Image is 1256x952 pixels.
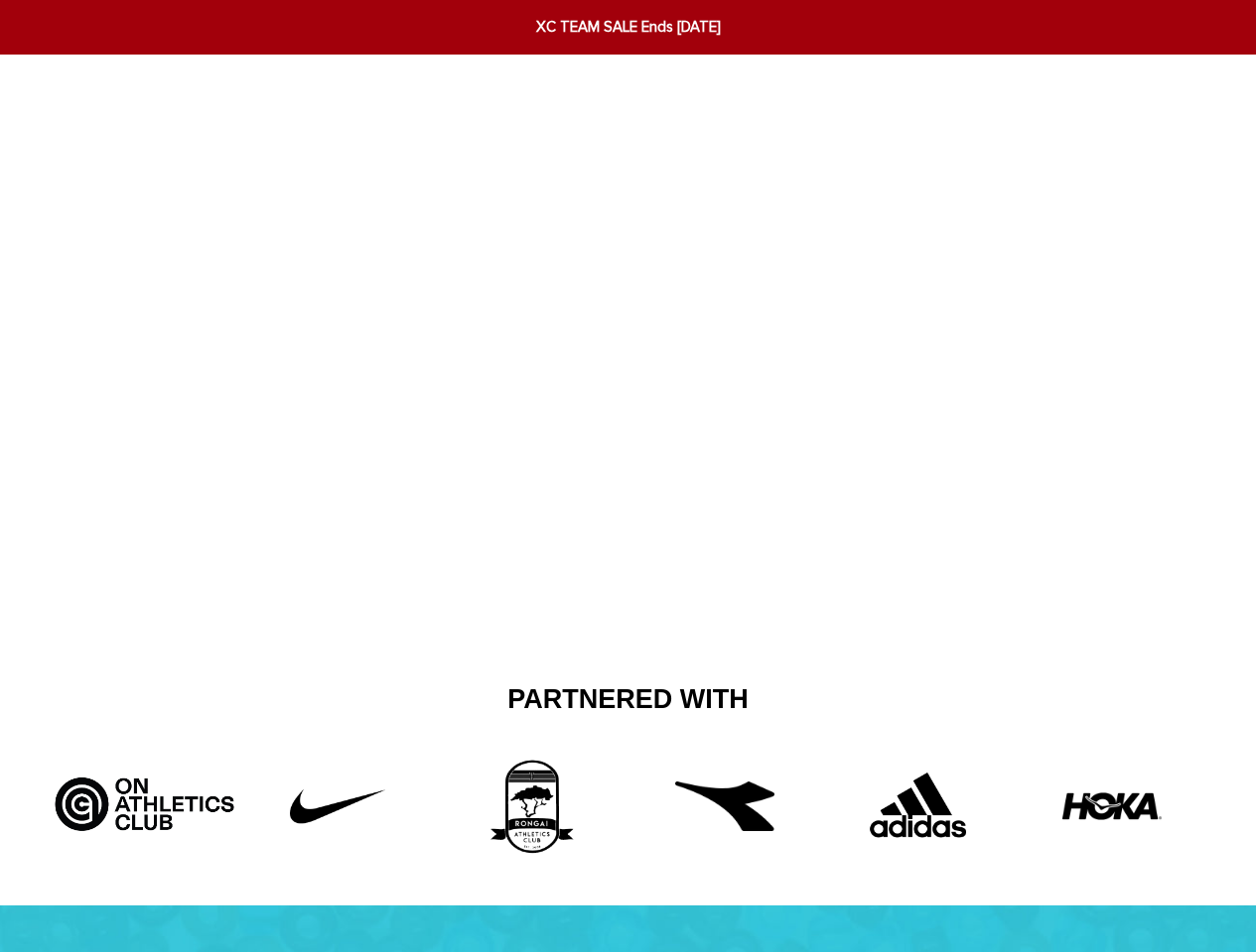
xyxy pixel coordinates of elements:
[1062,757,1162,856] img: HOKA-logo.webp
[263,757,412,856] img: Untitled-1_42f22808-10d6-43b8-a0fd-fffce8cf9462.png
[457,757,606,856] img: 3rd_partner.png
[63,683,1194,717] h2: Partnered With
[675,757,774,856] img: free-diadora-logo-icon-download-in-svg-png-gif-file-formats--brand-fashion-pack-logos-icons-28542...
[844,757,993,856] img: Adidas.png
[389,16,868,39] span: XC TEAM SALE Ends [DATE]
[48,757,241,836] img: Artboard_5_bcd5fb9d-526a-4748-82a7-e4a7ed1c43f8.jpg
